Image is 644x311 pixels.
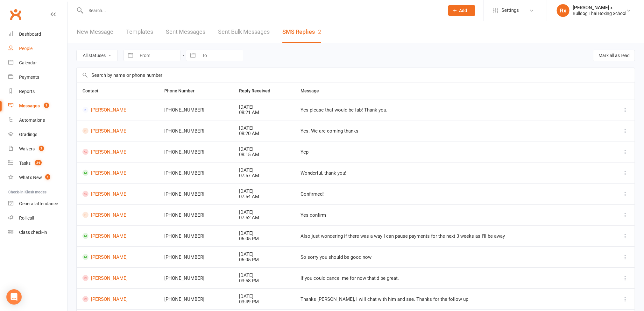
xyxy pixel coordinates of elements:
[301,192,602,197] div: Confirmed!
[239,278,289,284] div: 03:58 PM
[164,192,227,197] div: [PHONE_NUMBER]
[239,152,289,157] div: 08:15 AM
[82,170,153,176] a: [PERSON_NAME]
[19,103,40,108] div: Messages
[459,8,467,13] span: Add
[501,3,519,18] span: Settings
[239,252,289,257] div: [DATE]
[218,21,270,43] a: Sent Bulk Messages
[239,126,289,131] div: [DATE]
[82,233,153,239] a: [PERSON_NAME]
[8,156,67,170] a: Tasks 24
[19,132,37,137] div: Gradings
[301,234,602,239] div: Also just wondering if there was a way I can pause payments for the next 3 weeks as I'll be away
[164,255,227,260] div: [PHONE_NUMBER]
[19,118,45,123] div: Automations
[82,254,153,260] a: [PERSON_NAME]
[19,60,37,65] div: Calendar
[8,170,67,185] a: What's New1
[164,297,227,302] div: [PHONE_NUMBER]
[82,275,153,281] a: [PERSON_NAME]
[301,107,602,113] div: Yes please that would be fab! Thank you.
[318,28,321,35] div: 2
[239,294,289,299] div: [DATE]
[164,128,227,134] div: [PHONE_NUMBER]
[164,170,227,176] div: [PHONE_NUMBER]
[84,6,440,15] input: Search...
[239,168,289,173] div: [DATE]
[164,213,227,218] div: [PHONE_NUMBER]
[166,21,205,43] a: Sent Messages
[233,83,295,99] th: Reply Received
[8,99,67,113] a: Messages 2
[8,27,67,41] a: Dashboard
[82,191,153,197] a: [PERSON_NAME]
[82,296,153,302] a: [PERSON_NAME]
[301,276,602,281] div: If you could cancel me for now that'd be great.
[239,131,289,136] div: 08:20 AM
[239,273,289,278] div: [DATE]
[164,234,227,239] div: [PHONE_NUMBER]
[82,107,153,113] a: [PERSON_NAME]
[8,113,67,127] a: Automations
[19,146,35,151] div: Waivers
[239,110,289,115] div: 08:21 AM
[19,215,34,221] div: Roll call
[164,107,227,113] div: [PHONE_NUMBER]
[282,21,321,43] a: SMS Replies2
[8,6,24,22] a: Clubworx
[8,197,67,211] a: General attendance kiosk mode
[573,11,626,16] div: Bulldog Thai Boxing School
[19,89,35,94] div: Reports
[8,211,67,225] a: Roll call
[448,5,475,16] button: Add
[164,276,227,281] div: [PHONE_NUMBER]
[19,175,42,180] div: What's New
[164,149,227,155] div: [PHONE_NUMBER]
[19,201,58,206] div: General attendance
[19,161,31,166] div: Tasks
[239,194,289,199] div: 07:54 AM
[77,21,113,43] a: New Message
[239,236,289,242] div: 06:05 PM
[8,225,67,240] a: Class kiosk mode
[77,68,635,83] input: Search by name or phone number
[301,213,602,218] div: Yes confirm
[82,128,153,134] a: [PERSON_NAME]
[301,297,602,302] div: Thanks [PERSON_NAME], I will chat with him and see. Thanks for the follow up
[77,83,159,99] th: Contact
[35,160,42,165] span: 24
[8,142,67,156] a: Waivers 2
[301,170,602,176] div: Wonderful, thank you!
[19,75,39,80] div: Payments
[8,56,67,70] a: Calendar
[301,149,602,155] div: Yep
[239,299,289,305] div: 03:49 PM
[136,50,180,61] input: From
[82,149,153,155] a: [PERSON_NAME]
[199,50,243,61] input: To
[557,4,570,17] div: Rx
[19,46,32,51] div: People
[8,70,67,84] a: Payments
[239,257,289,263] div: 06:05 PM
[8,84,67,99] a: Reports
[239,147,289,152] div: [DATE]
[239,173,289,178] div: 07:57 AM
[82,212,153,218] a: [PERSON_NAME]
[8,127,67,142] a: Gradings
[239,189,289,194] div: [DATE]
[126,21,153,43] a: Templates
[19,230,47,235] div: Class check-in
[159,83,233,99] th: Phone Number
[295,83,607,99] th: Message
[44,103,49,108] span: 2
[593,50,635,61] button: Mark all as read
[39,146,44,151] span: 2
[239,215,289,221] div: 07:52 AM
[6,289,22,305] div: Open Intercom Messenger
[239,105,289,110] div: [DATE]
[239,210,289,215] div: [DATE]
[301,128,602,134] div: Yes. We are coming thanks
[239,231,289,236] div: [DATE]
